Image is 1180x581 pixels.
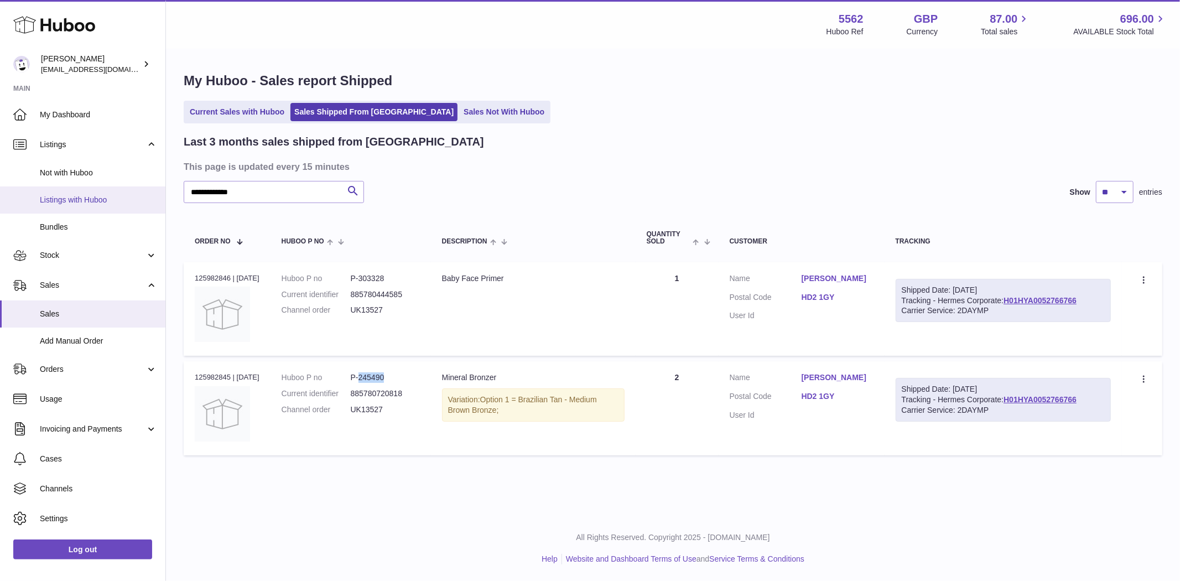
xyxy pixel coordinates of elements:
span: Order No [195,238,231,245]
dd: 885780720818 [351,388,420,399]
div: Baby Face Primer [442,273,625,284]
dt: Postal Code [730,292,802,305]
li: and [562,554,804,564]
div: Shipped Date: [DATE] [902,285,1105,295]
div: Currency [907,27,938,37]
dt: Postal Code [730,391,802,404]
a: Current Sales with Huboo [186,103,288,121]
div: [PERSON_NAME] [41,54,141,75]
span: entries [1139,187,1162,198]
td: 1 [636,262,719,356]
span: Sales [40,309,157,319]
span: Total sales [981,27,1030,37]
a: Sales Shipped From [GEOGRAPHIC_DATA] [290,103,458,121]
div: Huboo Ref [826,27,864,37]
span: Huboo P no [282,238,324,245]
dt: Name [730,372,802,386]
a: Website and Dashboard Terms of Use [566,554,696,563]
dd: 885780444585 [351,289,420,300]
span: Not with Huboo [40,168,157,178]
span: AVAILABLE Stock Total [1073,27,1167,37]
dt: Current identifier [282,289,351,300]
span: Description [442,238,487,245]
span: Add Manual Order [40,336,157,346]
strong: 5562 [839,12,864,27]
div: 125982845 | [DATE] [195,372,259,382]
span: Usage [40,394,157,404]
dt: Current identifier [282,388,351,399]
dt: User Id [730,310,802,321]
dt: Huboo P no [282,273,351,284]
div: Tracking [896,238,1111,245]
a: 87.00 Total sales [981,12,1030,37]
span: Stock [40,250,145,261]
span: Orders [40,364,145,375]
p: All Rights Reserved. Copyright 2025 - [DOMAIN_NAME] [175,532,1171,543]
div: Customer [730,238,874,245]
label: Show [1070,187,1090,198]
a: H01HYA0052766766 [1004,296,1077,305]
img: no-photo.jpg [195,386,250,442]
span: [EMAIL_ADDRESS][DOMAIN_NAME] [41,65,163,74]
a: Sales Not With Huboo [460,103,548,121]
span: Listings with Huboo [40,195,157,205]
span: Settings [40,513,157,524]
div: Variation: [442,388,625,422]
div: 125982846 | [DATE] [195,273,259,283]
dt: Huboo P no [282,372,351,383]
div: Carrier Service: 2DAYMP [902,305,1105,316]
h3: This page is updated every 15 minutes [184,160,1160,173]
a: HD2 1GY [802,391,874,402]
a: [PERSON_NAME] [802,273,874,284]
span: Invoicing and Payments [40,424,145,434]
a: 696.00 AVAILABLE Stock Total [1073,12,1167,37]
h1: My Huboo - Sales report Shipped [184,72,1162,90]
span: Listings [40,139,145,150]
div: Tracking - Hermes Corporate: [896,378,1111,422]
dd: UK13527 [351,404,420,415]
a: H01HYA0052766766 [1004,395,1077,404]
img: internalAdmin-5562@internal.huboo.com [13,56,30,72]
td: 2 [636,361,719,455]
dd: P-303328 [351,273,420,284]
span: My Dashboard [40,110,157,120]
div: Tracking - Hermes Corporate: [896,279,1111,323]
div: Shipped Date: [DATE] [902,384,1105,395]
div: Carrier Service: 2DAYMP [902,405,1105,416]
a: Help [542,554,558,563]
span: 696.00 [1120,12,1154,27]
strong: GBP [914,12,938,27]
span: 87.00 [990,12,1017,27]
span: Sales [40,280,145,290]
a: Service Terms & Conditions [709,554,804,563]
span: Cases [40,454,157,464]
span: Channels [40,484,157,494]
dt: Channel order [282,305,351,315]
div: Mineral Bronzer [442,372,625,383]
a: HD2 1GY [802,292,874,303]
img: no-photo.jpg [195,287,250,342]
dd: P-245490 [351,372,420,383]
a: [PERSON_NAME] [802,372,874,383]
dt: Name [730,273,802,287]
h2: Last 3 months sales shipped from [GEOGRAPHIC_DATA] [184,134,484,149]
a: Log out [13,539,152,559]
span: Option 1 = Brazilian Tan - Medium Brown Bronze; [448,395,597,414]
span: Bundles [40,222,157,232]
dt: Channel order [282,404,351,415]
dd: UK13527 [351,305,420,315]
dt: User Id [730,410,802,421]
span: Quantity Sold [647,231,690,245]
